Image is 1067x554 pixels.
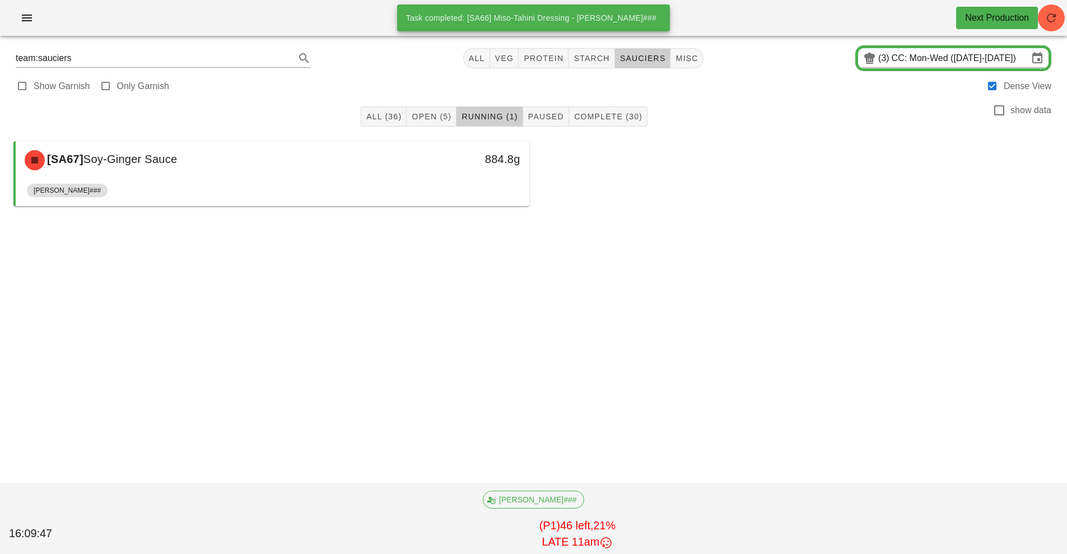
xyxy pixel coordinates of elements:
span: [SA67] [45,153,83,165]
button: Open (5) [407,106,456,127]
div: 884.8g [406,150,520,168]
label: Only Garnish [117,81,169,92]
span: starch [573,54,609,63]
button: protein [519,48,569,68]
label: Show Garnish [34,81,90,92]
button: sauciers [615,48,671,68]
span: All (36) [366,112,402,121]
span: Complete (30) [574,112,642,121]
button: Running (1) [456,106,523,127]
button: veg [490,48,519,68]
div: (3) [878,53,892,64]
button: All (36) [361,106,407,127]
span: misc [675,54,698,63]
button: Paused [523,106,569,127]
button: All [463,48,490,68]
label: show data [1010,105,1051,116]
button: starch [569,48,614,68]
button: misc [670,48,703,68]
span: [PERSON_NAME]### [34,184,101,197]
span: sauciers [619,54,666,63]
span: veg [495,54,514,63]
button: Complete (30) [569,106,647,127]
span: Running (1) [461,112,518,121]
div: Next Production [965,11,1029,25]
span: Paused [528,112,564,121]
label: Dense View [1004,81,1051,92]
span: protein [523,54,563,63]
span: Soy-Ginger Sauce [83,153,177,165]
span: All [468,54,485,63]
span: Open (5) [411,112,451,121]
